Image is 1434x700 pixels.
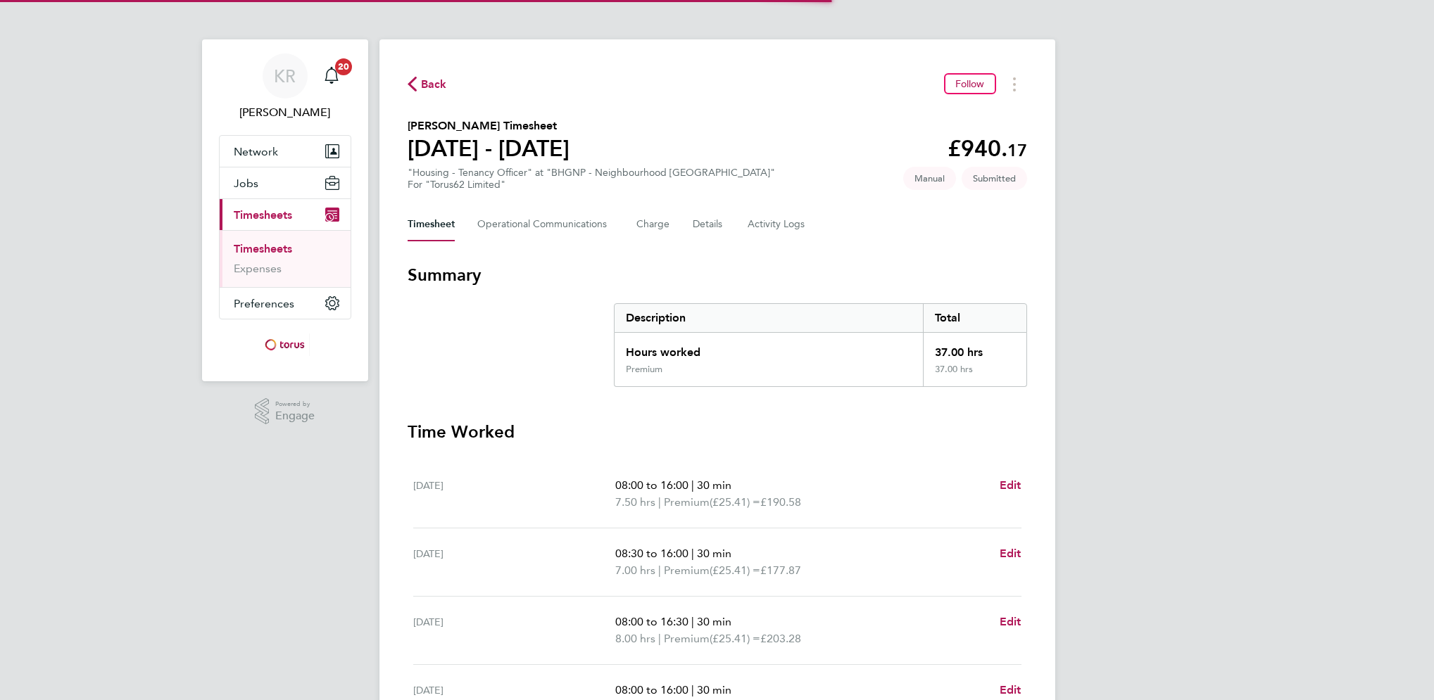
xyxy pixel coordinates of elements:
h3: Time Worked [408,421,1027,443]
span: Karen Robinson [219,104,351,121]
span: 7.50 hrs [615,495,655,509]
div: 37.00 hrs [923,364,1026,386]
button: Preferences [220,288,351,319]
span: Premium [664,562,710,579]
a: Expenses [234,262,282,275]
h2: [PERSON_NAME] Timesheet [408,117,570,134]
span: Network [234,145,278,158]
span: 08:30 to 16:00 [615,547,688,560]
span: 30 min [697,478,731,492]
span: Back [421,76,447,93]
span: | [691,615,694,628]
span: 08:00 to 16:00 [615,683,688,696]
span: Edit [1000,478,1021,492]
h1: [DATE] - [DATE] [408,134,570,163]
button: Timesheet [408,208,455,241]
span: | [691,683,694,696]
button: Network [220,136,351,167]
div: 37.00 hrs [923,333,1026,364]
span: 30 min [697,615,731,628]
div: Summary [614,303,1027,387]
button: Timesheets Menu [1002,73,1027,95]
div: [DATE] [413,613,616,647]
span: Premium [664,630,710,647]
h3: Summary [408,264,1027,286]
a: Edit [1000,477,1021,494]
button: Operational Communications [477,208,614,241]
div: "Housing - Tenancy Officer" at "BHGNP - Neighbourhood [GEOGRAPHIC_DATA]" [408,167,775,191]
span: Follow [955,77,985,90]
span: | [658,632,661,645]
a: 20 [317,53,346,98]
button: Back [408,75,447,93]
a: Edit [1000,682,1021,699]
span: £203.28 [760,632,801,645]
span: 20 [335,58,352,75]
span: Premium [664,494,710,511]
a: Edit [1000,613,1021,630]
nav: Main navigation [202,39,368,381]
span: | [691,547,694,560]
span: | [658,564,661,577]
span: KR [274,67,296,85]
span: Preferences [234,297,294,310]
span: 8.00 hrs [615,632,655,645]
div: Premium [626,364,662,375]
span: Jobs [234,177,258,190]
span: 30 min [697,547,731,560]
div: Total [923,304,1026,332]
button: Timesheets [220,199,351,230]
div: [DATE] [413,477,616,511]
div: [DATE] [413,545,616,579]
span: (£25.41) = [710,495,760,509]
span: Timesheets [234,208,292,222]
div: Timesheets [220,230,351,287]
a: Powered byEngage [255,398,315,425]
span: 30 min [697,683,731,696]
app-decimal: £940. [948,135,1027,162]
span: (£25.41) = [710,632,760,645]
span: Edit [1000,615,1021,628]
span: Edit [1000,547,1021,560]
a: KR[PERSON_NAME] [219,53,351,121]
div: Hours worked [615,333,924,364]
span: 7.00 hrs [615,564,655,577]
span: This timesheet was manually created. [903,167,956,190]
a: Edit [1000,545,1021,562]
button: Activity Logs [748,208,807,241]
button: Follow [944,73,996,94]
span: This timesheet is Submitted. [962,167,1027,190]
span: £177.87 [760,564,801,577]
span: | [658,495,661,509]
div: Description [615,304,924,332]
a: Timesheets [234,242,292,255]
img: torus-logo-retina.png [260,333,309,356]
span: (£25.41) = [710,564,760,577]
button: Details [693,208,725,241]
span: Powered by [275,398,315,410]
span: £190.58 [760,495,801,509]
span: 17 [1007,140,1027,160]
a: Go to home page [219,333,351,356]
button: Charge [636,208,670,241]
span: 08:00 to 16:00 [615,478,688,492]
span: | [691,478,694,492]
span: Edit [1000,683,1021,696]
button: Jobs [220,167,351,198]
div: For "Torus62 Limited" [408,179,775,191]
span: 08:00 to 16:30 [615,615,688,628]
span: Engage [275,410,315,422]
